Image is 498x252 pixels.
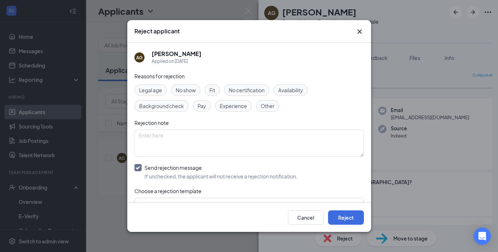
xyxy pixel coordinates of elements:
[328,210,364,225] button: Reject
[355,27,364,36] svg: Cross
[474,228,491,245] div: Open Intercom Messenger
[139,102,184,110] span: Background check
[176,86,196,94] span: No show
[134,27,180,35] h3: Reject applicant
[198,102,206,110] span: Pay
[261,102,275,110] span: Other
[278,86,303,94] span: Availability
[152,50,201,58] h5: [PERSON_NAME]
[134,73,185,79] span: Reasons for rejection
[152,58,201,65] div: Applied on [DATE]
[134,188,201,194] span: Choose a rejection template
[209,86,215,94] span: Fit
[136,55,143,61] div: AG
[139,86,162,94] span: Legal age
[134,120,169,126] span: Rejection note
[229,86,265,94] span: No certification
[220,102,247,110] span: Experience
[288,210,324,225] button: Cancel
[355,27,364,36] button: Close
